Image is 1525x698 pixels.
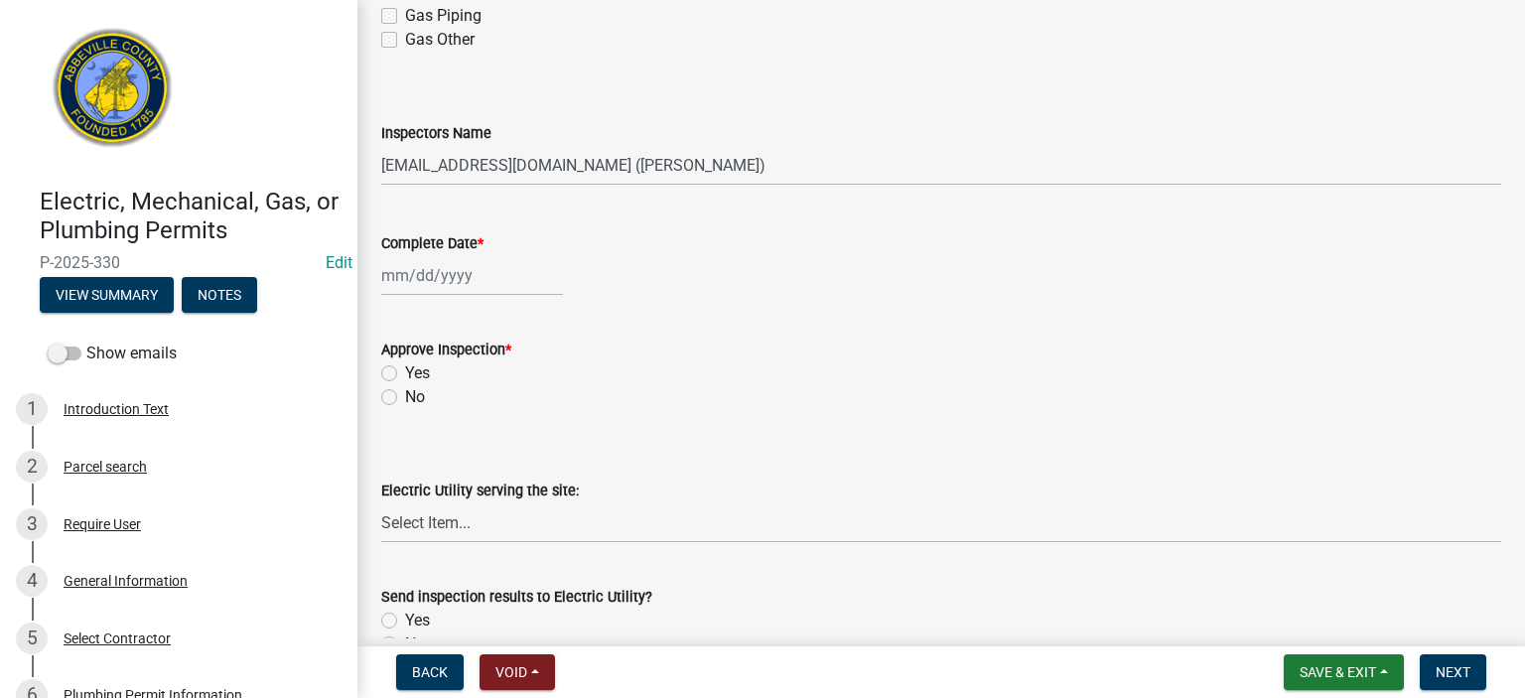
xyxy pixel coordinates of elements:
button: View Summary [40,277,174,313]
label: Inspectors Name [381,127,491,141]
wm-modal-confirm: Notes [182,288,257,304]
label: Send inspection results to Electric Utility? [381,591,652,605]
img: Abbeville County, South Carolina [40,21,186,167]
button: Void [480,654,555,690]
h4: Electric, Mechanical, Gas, or Plumbing Permits [40,188,342,245]
label: Approve Inspection [381,344,511,357]
div: 3 [16,508,48,540]
label: Yes [405,609,430,632]
span: Next [1436,664,1470,680]
wm-modal-confirm: Edit Application Number [326,253,352,272]
div: General Information [64,574,188,588]
button: Next [1420,654,1486,690]
div: 1 [16,393,48,425]
wm-modal-confirm: Summary [40,288,174,304]
span: Back [412,664,448,680]
span: Save & Exit [1300,664,1376,680]
label: Yes [405,361,430,385]
span: P-2025-330 [40,253,318,272]
label: No [405,385,425,409]
div: 5 [16,623,48,654]
label: Gas Other [405,28,475,52]
label: Electric Utility serving the site: [381,485,579,498]
div: Require User [64,517,141,531]
button: Notes [182,277,257,313]
label: Show emails [48,342,177,365]
input: mm/dd/yyyy [381,255,563,296]
label: No [405,632,425,656]
div: Introduction Text [64,402,169,416]
button: Save & Exit [1284,654,1404,690]
span: Void [495,664,527,680]
div: 4 [16,565,48,597]
div: Parcel search [64,460,147,474]
label: Complete Date [381,237,484,251]
div: Select Contractor [64,631,171,645]
a: Edit [326,253,352,272]
button: Back [396,654,464,690]
div: 2 [16,451,48,483]
label: Gas Piping [405,4,482,28]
